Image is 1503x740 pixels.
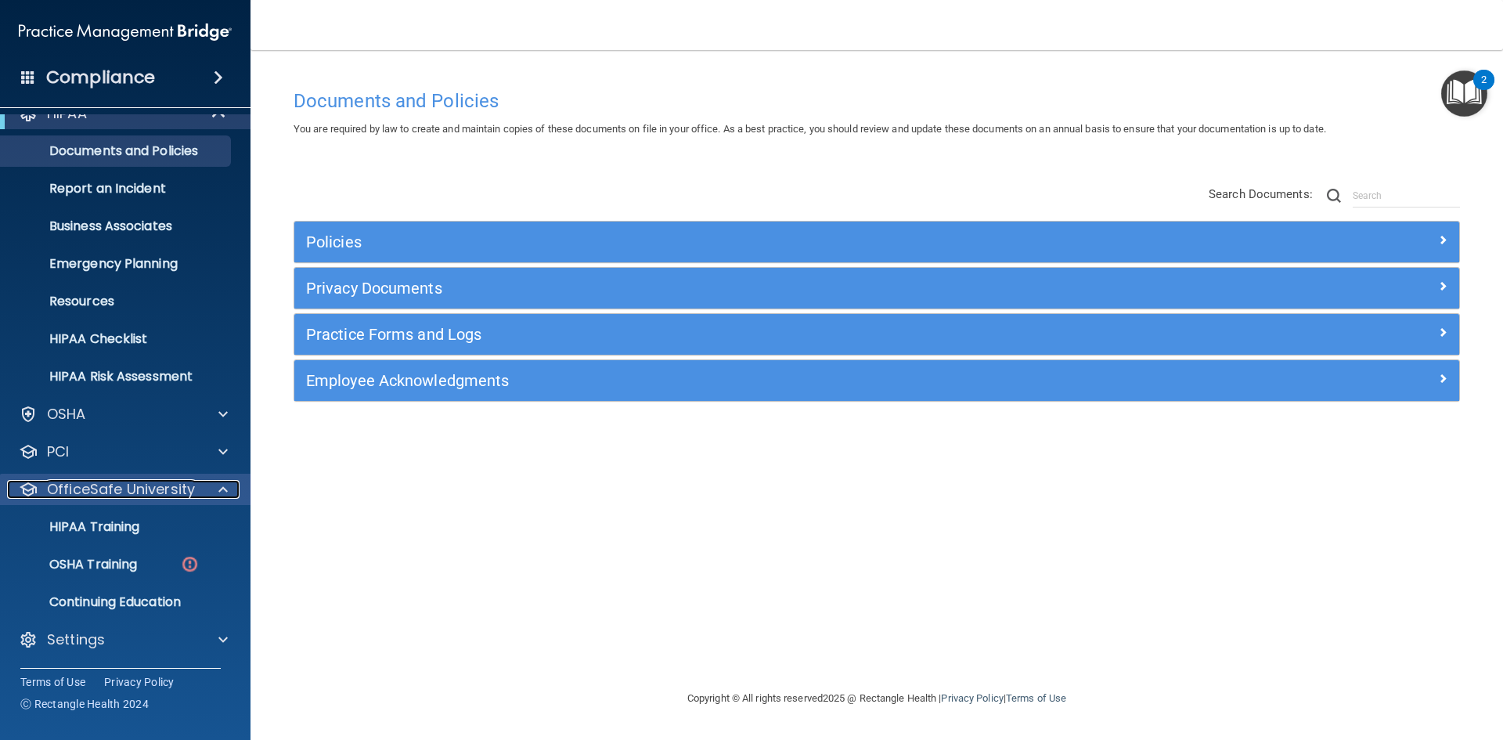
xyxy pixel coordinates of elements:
a: Policies [306,229,1447,254]
h4: Compliance [46,67,155,88]
input: Search [1353,184,1460,208]
a: OSHA [19,405,228,424]
h5: Practice Forms and Logs [306,326,1156,343]
p: Resources [10,294,224,309]
span: Ⓒ Rectangle Health 2024 [20,696,149,712]
p: OfficeSafe University [47,480,195,499]
a: Privacy Policy [941,692,1003,704]
a: Privacy Documents [306,276,1447,301]
span: You are required by law to create and maintain copies of these documents on file in your office. ... [294,123,1326,135]
p: Business Associates [10,218,224,234]
a: Terms of Use [1006,692,1066,704]
p: Emergency Planning [10,256,224,272]
button: Open Resource Center, 2 new notifications [1441,70,1487,117]
img: PMB logo [19,16,232,48]
p: HIPAA Checklist [10,331,224,347]
p: Settings [47,630,105,649]
p: Documents and Policies [10,143,224,159]
h5: Employee Acknowledgments [306,372,1156,389]
img: ic-search.3b580494.png [1327,189,1341,203]
a: Employee Acknowledgments [306,368,1447,393]
h4: Documents and Policies [294,91,1460,111]
a: Practice Forms and Logs [306,322,1447,347]
p: OSHA [47,405,86,424]
p: Continuing Education [10,594,224,610]
div: Copyright © All rights reserved 2025 @ Rectangle Health | | [591,673,1162,724]
h5: Privacy Documents [306,280,1156,297]
div: 2 [1481,80,1487,100]
a: Settings [19,630,228,649]
p: Report an Incident [10,181,224,197]
img: danger-circle.6113f641.png [180,554,200,574]
a: OfficeSafe University [19,480,228,499]
p: HIPAA Risk Assessment [10,369,224,384]
p: HIPAA Training [10,519,139,535]
h5: Policies [306,233,1156,251]
a: Privacy Policy [104,674,175,690]
span: Search Documents: [1209,187,1313,201]
p: PCI [47,442,69,461]
a: PCI [19,442,228,461]
p: OSHA Training [10,557,137,572]
a: Terms of Use [20,674,85,690]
